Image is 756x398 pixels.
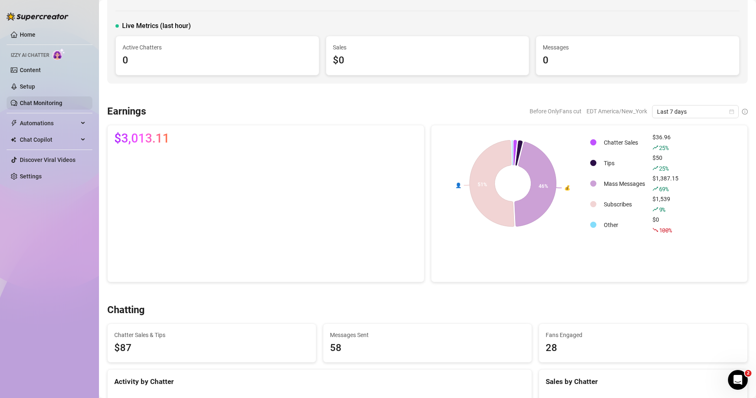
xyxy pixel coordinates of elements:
[20,31,35,38] a: Home
[122,53,312,68] div: 0
[20,83,35,90] a: Setup
[455,182,461,188] text: 👤
[652,165,658,171] span: rise
[114,132,170,145] span: $3,013.11
[652,145,658,150] span: rise
[601,194,648,214] td: Subscribes
[20,100,62,106] a: Chat Monitoring
[11,52,49,59] span: Izzy AI Chatter
[659,206,665,213] span: 9 %
[652,194,678,214] div: $1,539
[330,340,525,356] div: 58
[659,226,672,234] span: 100 %
[601,153,648,173] td: Tips
[122,21,191,31] span: Live Metrics (last hour)
[530,105,582,117] span: Before OnlyFans cut
[11,120,17,126] span: thunderbolt
[107,105,146,118] h3: Earnings
[652,174,678,194] div: $1,387.15
[659,185,669,193] span: 69 %
[543,43,732,52] span: Messages
[564,185,570,191] text: 💰
[20,117,78,130] span: Automations
[543,53,732,68] div: 0
[333,43,523,52] span: Sales
[652,153,678,173] div: $50
[745,370,751,377] span: 2
[601,174,648,194] td: Mass Messages
[652,206,658,212] span: rise
[728,370,748,390] iframe: Intercom live chat
[114,340,309,356] span: $87
[742,109,748,115] span: info-circle
[330,330,525,339] span: Messages Sent
[652,133,678,152] div: $36.96
[652,227,658,233] span: fall
[114,376,525,387] div: Activity by Chatter
[659,164,669,172] span: 25 %
[652,215,678,235] div: $0
[729,109,734,114] span: calendar
[52,48,65,60] img: AI Chatter
[546,340,741,356] div: 28
[659,144,669,152] span: 25 %
[114,330,309,339] span: Chatter Sales & Tips
[586,105,647,117] span: EDT America/New_York
[546,330,741,339] span: Fans Engaged
[11,137,16,143] img: Chat Copilot
[20,173,42,180] a: Settings
[20,67,41,73] a: Content
[601,133,648,152] td: Chatter Sales
[657,105,734,118] span: Last 7 days
[7,12,68,21] img: logo-BBDzfeDw.svg
[122,43,312,52] span: Active Chatters
[20,157,75,163] a: Discover Viral Videos
[107,304,145,317] h3: Chatting
[652,186,658,192] span: rise
[333,53,523,68] div: $0
[601,215,648,235] td: Other
[546,376,741,387] div: Sales by Chatter
[20,133,78,146] span: Chat Copilot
